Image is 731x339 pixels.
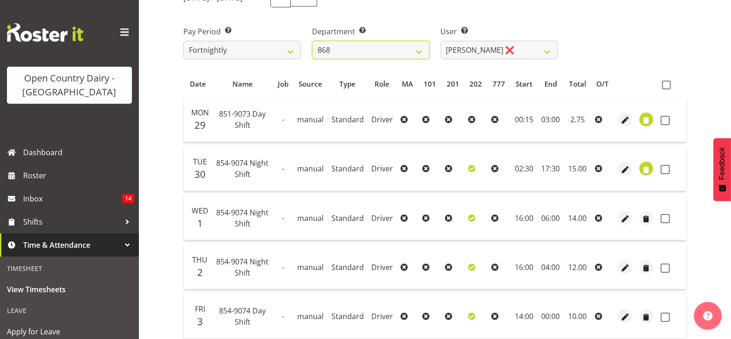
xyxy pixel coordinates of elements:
[23,238,120,252] span: Time & Attendance
[23,145,134,159] span: Dashboard
[23,215,120,229] span: Shifts
[703,311,712,320] img: help-xxl-2.png
[7,23,83,42] img: Rosterit website logo
[713,138,731,201] button: Feedback - Show survey
[718,147,726,180] span: Feedback
[16,71,123,99] div: Open Country Dairy - [GEOGRAPHIC_DATA]
[2,259,137,278] div: Timesheet
[23,192,122,206] span: Inbox
[122,194,134,203] span: 14
[2,301,137,320] div: Leave
[2,278,137,301] a: View Timesheets
[7,325,132,339] span: Apply for Leave
[23,169,134,182] span: Roster
[7,282,132,296] span: View Timesheets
